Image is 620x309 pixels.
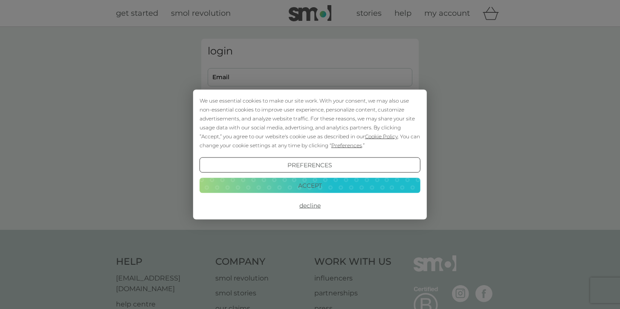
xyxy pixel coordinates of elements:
[200,96,420,150] div: We use essential cookies to make our site work. With your consent, we may also use non-essential ...
[200,177,420,193] button: Accept
[193,90,427,220] div: Cookie Consent Prompt
[365,133,398,140] span: Cookie Policy
[331,142,362,149] span: Preferences
[200,157,420,173] button: Preferences
[200,198,420,213] button: Decline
